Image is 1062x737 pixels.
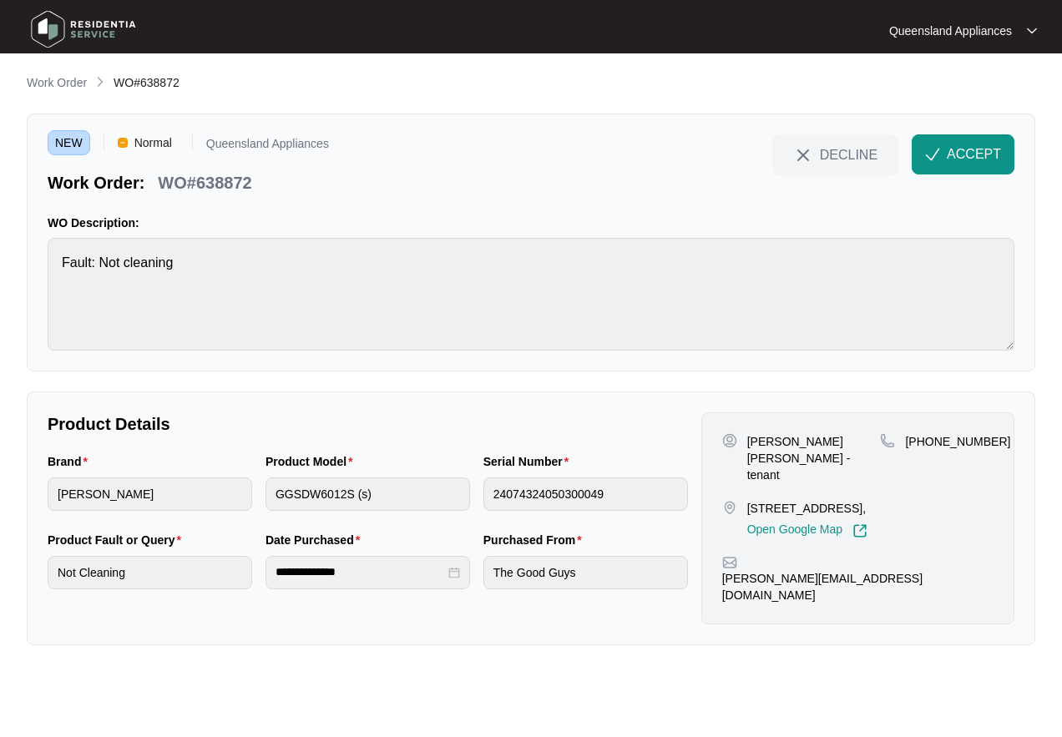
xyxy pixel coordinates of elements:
label: Brand [48,453,94,470]
label: Serial Number [483,453,575,470]
p: WO Description: [48,215,1014,231]
label: Purchased From [483,532,589,548]
img: Vercel Logo [118,138,128,148]
p: Work Order [27,74,87,91]
p: [PERSON_NAME][EMAIL_ADDRESS][DOMAIN_NAME] [722,570,994,603]
input: Product Model [265,477,470,511]
label: Product Fault or Query [48,532,188,548]
input: Date Purchased [276,563,445,581]
p: Queensland Appliances [206,138,329,155]
span: NEW [48,130,90,155]
label: Product Model [265,453,360,470]
a: Work Order [23,74,90,93]
p: Product Details [48,412,688,436]
input: Product Fault or Query [48,556,252,589]
span: DECLINE [820,145,877,164]
p: [PERSON_NAME] [PERSON_NAME] - tenant [747,433,881,483]
p: [PHONE_NUMBER] [905,433,1010,450]
img: Link-External [852,523,867,538]
textarea: Fault: Not cleaning [48,238,1014,351]
span: Normal [128,130,179,155]
img: check-Icon [925,147,940,162]
img: user-pin [722,433,737,448]
img: map-pin [722,555,737,570]
input: Serial Number [483,477,688,511]
span: WO#638872 [114,76,180,89]
input: Purchased From [483,556,688,589]
input: Brand [48,477,252,511]
a: Open Google Map [747,523,867,538]
img: residentia service logo [25,4,142,54]
p: Queensland Appliances [889,23,1012,39]
img: map-pin [722,500,737,515]
button: close-IconDECLINE [772,134,898,174]
p: WO#638872 [158,171,251,194]
span: ACCEPT [947,144,1001,164]
p: Work Order: [48,171,144,194]
img: map-pin [880,433,895,448]
img: chevron-right [94,75,107,88]
button: check-IconACCEPT [912,134,1014,174]
img: close-Icon [793,145,813,165]
img: dropdown arrow [1027,27,1037,35]
p: [STREET_ADDRESS], [747,500,867,517]
label: Date Purchased [265,532,367,548]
